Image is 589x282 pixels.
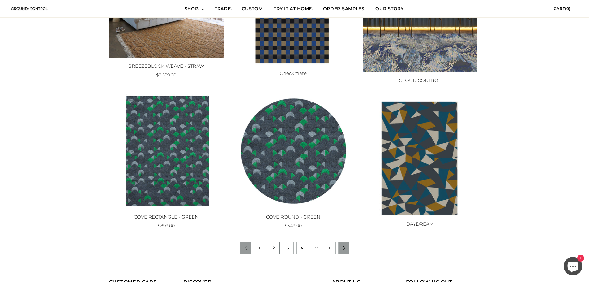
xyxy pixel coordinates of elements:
[285,223,302,228] span: $549.00
[210,0,237,18] a: TRADE.
[134,214,198,220] a: COVE RECTANGLE - GREEN
[266,214,320,220] a: COVE ROUND - GREEN
[399,77,441,83] a: CLOUD CONTROL
[269,0,318,18] a: TRY IT AT HOME.
[254,242,265,254] a: 1
[323,6,366,12] span: ORDER SAMPLES.
[297,242,308,254] a: 4
[406,221,434,227] a: DAYDREAM
[318,0,371,18] a: ORDER SAMPLES.
[375,6,404,12] span: OUR STORY.
[554,6,580,11] a: Cart(0)
[156,72,176,78] span: $2,599.00
[128,63,204,69] a: BREEZEBLOCK WEAVE - STRAW
[242,6,264,12] span: CUSTOM.
[370,0,409,18] a: OUR STORY.
[237,0,269,18] a: CUSTOM.
[566,6,569,11] span: 0
[274,6,313,12] span: TRY IT AT HOME.
[562,257,584,277] inbox-online-store-chat: Shopify online store chat
[180,0,210,18] a: SHOP.
[324,242,335,254] a: 11
[280,70,307,76] a: Checkmate
[554,6,565,11] span: Cart
[215,6,232,12] span: TRADE.
[158,223,175,228] span: $899.00
[282,242,293,254] a: 3
[240,246,251,250] a: 
[310,242,322,251] li: …
[339,246,350,250] a: 
[268,242,279,254] a: 2
[185,6,200,12] span: SHOP.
